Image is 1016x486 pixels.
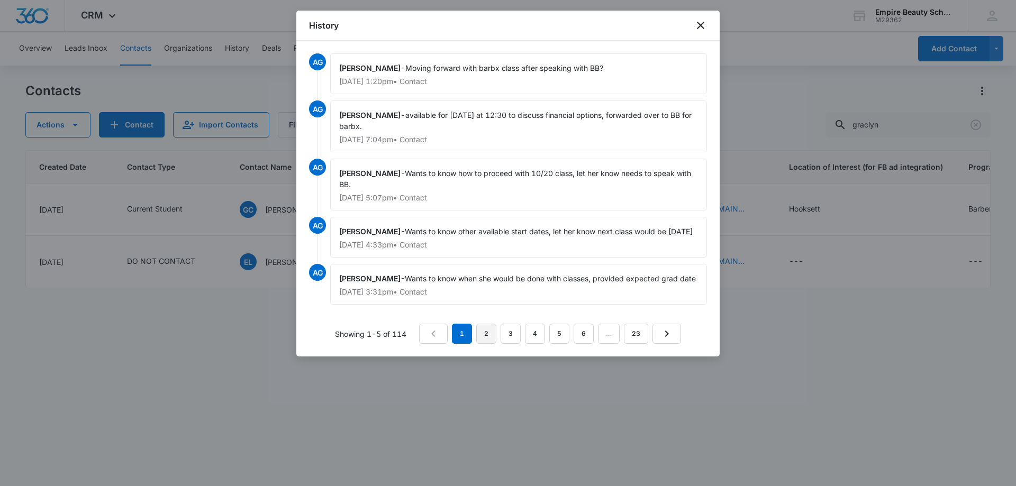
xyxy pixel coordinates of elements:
h1: History [309,19,339,32]
span: Wants to know when she would be done with classes, provided expected grad date [405,274,696,283]
div: - [330,159,707,210]
a: Page 4 [525,324,545,344]
div: - [330,217,707,258]
p: [DATE] 5:07pm • Contact [339,194,698,201]
a: Page 6 [574,324,594,344]
span: [PERSON_NAME] [339,227,401,236]
span: AG [309,264,326,281]
em: 1 [452,324,472,344]
a: Page 2 [476,324,496,344]
span: AG [309,53,326,70]
div: - [330,264,707,305]
span: Moving forward with barbx class after speaking with BB? [405,63,603,72]
nav: Pagination [419,324,681,344]
span: available for [DATE] at 12:30 to discuss financial options, forwarded over to BB for barbx. [339,111,694,131]
a: Next Page [652,324,681,344]
span: Wants to know how to proceed with 10/20 class, let her know needs to speak with BB. [339,169,693,189]
div: - [330,53,707,94]
p: [DATE] 3:31pm • Contact [339,288,698,296]
p: [DATE] 4:33pm • Contact [339,241,698,249]
span: [PERSON_NAME] [339,111,401,120]
p: [DATE] 7:04pm • Contact [339,136,698,143]
span: Wants to know other available start dates, let her know next class would be [DATE] [405,227,693,236]
span: AG [309,100,326,117]
a: Page 3 [501,324,521,344]
span: AG [309,217,326,234]
a: Page 5 [549,324,569,344]
div: - [330,100,707,152]
span: [PERSON_NAME] [339,169,401,178]
span: AG [309,159,326,176]
span: [PERSON_NAME] [339,63,401,72]
a: Page 23 [624,324,648,344]
span: [PERSON_NAME] [339,274,401,283]
p: [DATE] 1:20pm • Contact [339,78,698,85]
button: close [694,19,707,32]
p: Showing 1-5 of 114 [335,328,406,340]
